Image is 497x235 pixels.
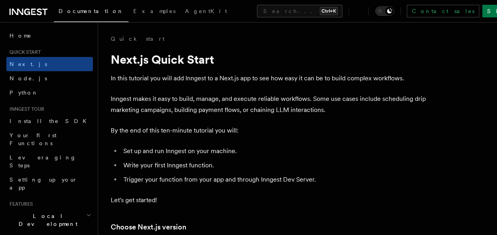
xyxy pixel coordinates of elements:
[9,118,91,124] span: Install the SDK
[54,2,129,22] a: Documentation
[129,2,180,21] a: Examples
[9,75,47,81] span: Node.js
[133,8,176,14] span: Examples
[9,176,77,191] span: Setting up your app
[6,28,93,43] a: Home
[6,85,93,100] a: Python
[111,125,427,136] p: By the end of this ten-minute tutorial you will:
[6,57,93,71] a: Next.js
[111,195,427,206] p: Let's get started!
[9,32,32,40] span: Home
[6,71,93,85] a: Node.js
[320,7,338,15] kbd: Ctrl+K
[121,160,427,171] li: Write your first Inngest function.
[6,128,93,150] a: Your first Functions
[375,6,394,16] button: Toggle dark mode
[6,114,93,128] a: Install the SDK
[257,5,342,17] button: Search...Ctrl+K
[6,172,93,195] a: Setting up your app
[6,106,44,112] span: Inngest tour
[59,8,124,14] span: Documentation
[180,2,232,21] a: AgentKit
[185,8,227,14] span: AgentKit
[9,61,47,67] span: Next.js
[121,146,427,157] li: Set up and run Inngest on your machine.
[111,35,164,43] a: Quick start
[111,93,427,116] p: Inngest makes it easy to build, manage, and execute reliable workflows. Some use cases include sc...
[111,73,427,84] p: In this tutorial you will add Inngest to a Next.js app to see how easy it can be to build complex...
[111,222,186,233] a: Choose Next.js version
[6,150,93,172] a: Leveraging Steps
[111,52,427,66] h1: Next.js Quick Start
[121,174,427,185] li: Trigger your function from your app and through Inngest Dev Server.
[9,154,76,169] span: Leveraging Steps
[6,209,93,231] button: Local Development
[9,89,38,96] span: Python
[407,5,479,17] a: Contact sales
[6,201,33,207] span: Features
[6,212,86,228] span: Local Development
[9,132,57,146] span: Your first Functions
[6,49,41,55] span: Quick start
